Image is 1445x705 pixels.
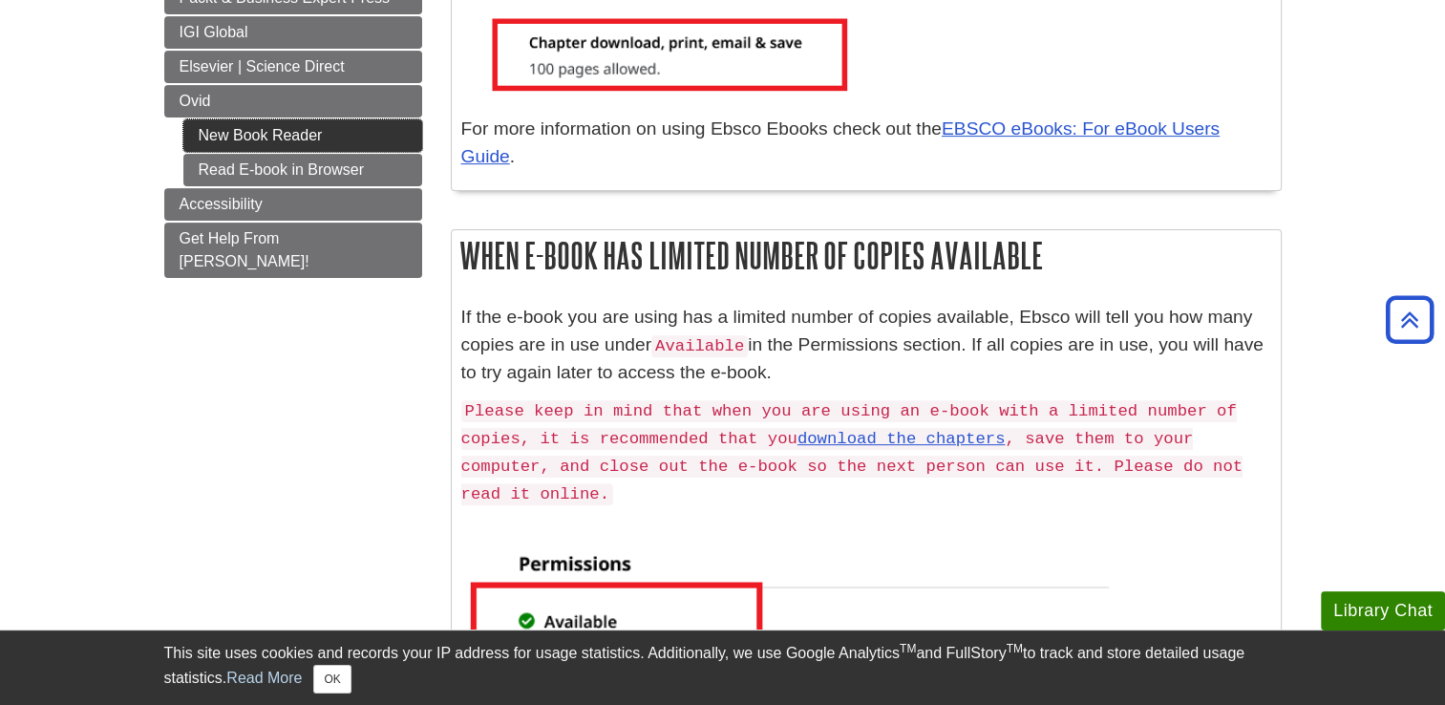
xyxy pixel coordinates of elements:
span: Ovid [180,93,211,109]
button: Library Chat [1321,591,1445,630]
span: Elsevier | Science Direct [180,58,345,75]
code: Please keep in mind that when you are using an e-book with a limited number of copies, it is reco... [461,400,1243,505]
a: Read More [226,670,302,686]
a: Elsevier | Science Direct [164,51,422,83]
a: IGI Global [164,16,422,49]
a: Ovid [164,85,422,117]
img: ebsco ebook [461,517,1109,702]
p: For more information on using Ebsco Ebooks check out the . [461,116,1271,171]
sup: TM [1007,642,1023,655]
code: Available [651,335,748,357]
span: IGI Global [180,24,248,40]
a: EBSCO eBooks: For eBook Users Guide [461,118,1221,166]
div: This site uses cookies and records your IP address for usage statistics. Additionally, we use Goo... [164,642,1282,694]
span: Get Help From [PERSON_NAME]! [180,230,309,269]
sup: TM [900,642,916,655]
a: New Book Reader [183,119,422,152]
button: Close [313,665,351,694]
a: download the chapters [797,430,1006,448]
p: If the e-book you are using has a limited number of copies available, Ebsco will tell you how man... [461,304,1271,387]
a: Get Help From [PERSON_NAME]! [164,223,422,278]
a: Accessibility [164,188,422,221]
a: Read E-book in Browser [183,154,422,186]
a: Back to Top [1379,307,1440,332]
h2: When E-book has limited number of copies available [452,230,1281,281]
span: Accessibility [180,196,263,212]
